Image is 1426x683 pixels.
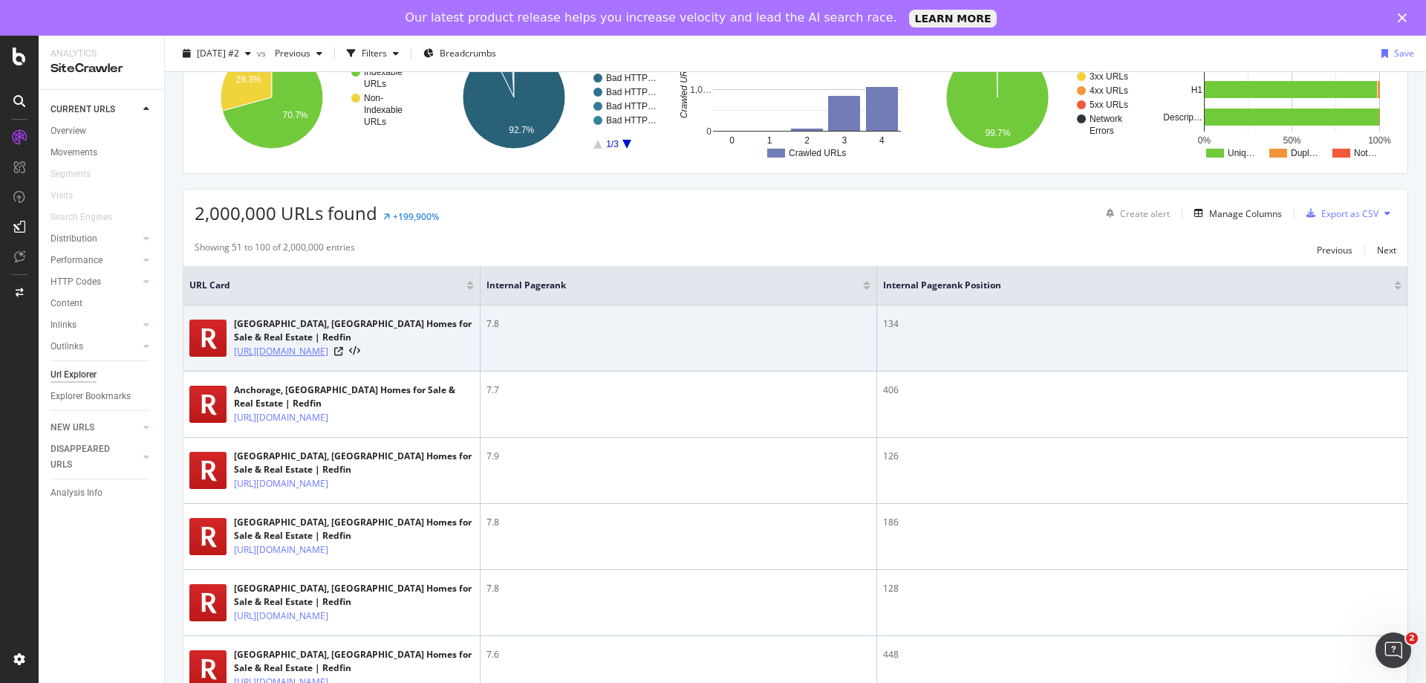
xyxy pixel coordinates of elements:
div: 7.9 [486,450,870,463]
a: Content [51,296,154,311]
img: main image [189,518,227,555]
text: 100% [1369,135,1392,146]
text: 2 [804,135,810,146]
div: CURRENT URLS [51,102,115,117]
div: Analytics [51,48,152,60]
text: Bad HTTP… [606,73,657,83]
button: Filters [341,42,405,65]
div: [GEOGRAPHIC_DATA], [GEOGRAPHIC_DATA] Homes for Sale & Real Estate | Redfin [234,582,474,609]
a: [URL][DOMAIN_NAME] [234,410,328,425]
div: [GEOGRAPHIC_DATA], [GEOGRAPHIC_DATA] Homes for Sale & Real Estate | Redfin [234,516,474,543]
a: Search Engines [51,210,127,225]
text: 5xx URLs [1090,100,1128,110]
text: 50% [1283,135,1301,146]
div: [GEOGRAPHIC_DATA], [GEOGRAPHIC_DATA] Homes for Sale & Real Estate | Redfin [234,450,474,476]
svg: A chart. [920,33,1155,162]
span: Internal Pagerank Position [883,279,1372,292]
div: 7.8 [486,317,870,331]
span: Internal Pagerank [486,279,841,292]
text: 3xx URLs [1090,71,1128,82]
div: Anchorage, [GEOGRAPHIC_DATA] Homes for Sale & Real Estate | Redfin [234,383,474,410]
a: Performance [51,253,139,268]
text: Crawled URLs [679,61,689,118]
div: Filters [362,47,387,59]
a: Distribution [51,231,139,247]
a: Inlinks [51,317,139,333]
text: Indexable [364,67,403,77]
img: main image [189,386,227,423]
text: H1 [1191,85,1203,95]
div: Visits [51,188,73,204]
div: Export as CSV [1321,207,1378,220]
div: 7.8 [486,516,870,529]
a: Visits [51,188,88,204]
img: main image [189,452,227,489]
div: DISAPPEARED URLS [51,441,126,473]
div: Content [51,296,82,311]
a: Analysis Info [51,485,154,501]
button: Save [1375,42,1414,65]
div: Performance [51,253,102,268]
text: 0 [730,135,735,146]
a: [URL][DOMAIN_NAME] [234,344,328,359]
text: 99.7% [985,128,1010,138]
div: Movements [51,145,97,161]
div: Next [1377,244,1396,256]
div: [GEOGRAPHIC_DATA], [GEOGRAPHIC_DATA] Homes for Sale & Real Estate | Redfin [234,317,474,344]
text: Network [1090,114,1123,124]
div: Inlinks [51,317,76,333]
div: 7.8 [486,582,870,595]
div: 406 [883,383,1401,397]
a: [URL][DOMAIN_NAME] [234,543,328,557]
text: Bad HTTP… [606,87,657,97]
iframe: Intercom live chat [1375,632,1411,668]
a: LEARN MORE [909,10,997,27]
div: 7.7 [486,383,870,397]
svg: A chart. [678,33,913,162]
svg: A chart. [437,33,671,162]
button: View HTML Source [349,346,360,357]
text: 0% [1198,135,1211,146]
svg: A chart. [1162,33,1396,162]
a: Overview [51,123,154,139]
div: 134 [883,317,1401,331]
div: HTTP Codes [51,274,101,290]
text: 0 [707,126,712,137]
text: Bad HTTP… [606,101,657,111]
div: Search Engines [51,210,112,225]
div: Url Explorer [51,367,97,383]
div: Explorer Bookmarks [51,389,131,404]
div: Segments [51,166,91,182]
div: +199,900% [393,210,439,223]
text: Crawled URLs [789,148,846,158]
div: 7.6 [486,648,870,661]
div: NEW URLS [51,420,94,436]
text: Errors [1090,126,1114,136]
span: URL Card [189,279,463,292]
span: 2025 Aug. 22nd #2 [197,47,239,59]
text: 92.7% [509,125,534,135]
div: Previous [1317,244,1352,256]
a: Movements [51,145,154,161]
div: Analysis Info [51,485,102,501]
div: 448 [883,648,1401,661]
text: 1 [767,135,772,146]
text: Not… [1354,148,1377,158]
text: 4xx URLs [1090,85,1128,96]
span: vs [257,47,269,59]
text: 4 [879,135,885,146]
button: [DATE] #2 [177,42,257,65]
a: HTTP Codes [51,274,139,290]
a: Segments [51,166,105,182]
button: Previous [1317,241,1352,259]
div: 128 [883,582,1401,595]
div: 126 [883,450,1401,463]
span: 2 [1406,632,1418,644]
div: [GEOGRAPHIC_DATA], [GEOGRAPHIC_DATA] Homes for Sale & Real Estate | Redfin [234,648,474,675]
text: 29.3% [236,74,261,85]
text: Descrip… [1164,112,1203,123]
text: 1,0… [691,85,712,95]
